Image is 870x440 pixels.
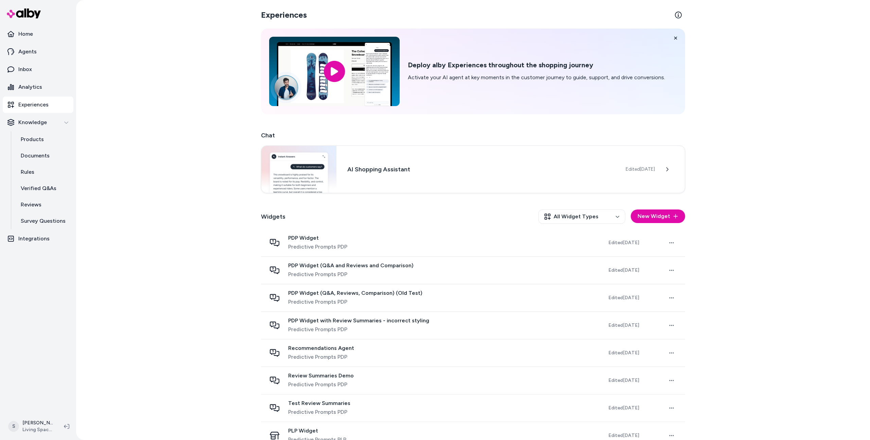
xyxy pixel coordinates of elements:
span: Predictive Prompts PDP [288,353,354,361]
a: Integrations [3,231,73,247]
span: PDP Widget [288,235,347,241]
p: Activate your AI agent at key moments in the customer journey to guide, support, and drive conver... [408,73,665,82]
p: Rules [21,168,34,176]
span: S [8,421,19,432]
a: Inbox [3,61,73,78]
p: Knowledge [18,118,47,126]
h2: Widgets [261,212,285,221]
span: PLP Widget [288,427,346,434]
button: New Widget [631,209,685,223]
p: Products [21,135,44,143]
span: Edited [DATE] [608,267,639,273]
span: Edited [DATE] [608,240,639,246]
span: Edited [DATE] [608,377,639,383]
span: Predictive Prompts PDP [288,243,347,251]
img: Chat widget [261,146,336,193]
span: Edited [DATE] [626,166,655,173]
button: Knowledge [3,114,73,131]
a: Analytics [3,79,73,95]
span: Recommendations Agent [288,345,354,352]
p: Home [18,30,33,38]
a: Products [14,131,73,148]
button: S[PERSON_NAME]Living Spaces [4,416,58,437]
span: Review Summaries Demo [288,372,354,379]
span: Edited [DATE] [608,295,639,301]
a: Experiences [3,97,73,113]
a: Rules [14,164,73,180]
span: Edited [DATE] [608,322,639,328]
span: Predictive Prompts PDP [288,408,350,416]
span: Predictive Prompts PDP [288,325,429,334]
span: Test Review Summaries [288,400,350,407]
a: Home [3,26,73,42]
span: PDP Widget with Review Summaries - incorrect styling [288,317,429,324]
span: Living Spaces [22,426,53,433]
p: Reviews [21,201,41,209]
p: Analytics [18,83,42,91]
h2: Deploy alby Experiences throughout the shopping journey [408,61,665,69]
p: Experiences [18,101,49,109]
p: Agents [18,48,37,56]
button: All Widget Types [538,209,625,224]
span: Predictive Prompts PDP [288,380,354,389]
p: Integrations [18,235,50,243]
a: Reviews [14,197,73,213]
span: Edited [DATE] [608,433,639,438]
h2: Experiences [261,10,307,20]
p: Verified Q&As [21,184,56,192]
span: Predictive Prompts PDP [288,298,422,306]
span: Edited [DATE] [608,405,639,411]
a: Agents [3,44,73,60]
span: Edited [DATE] [608,350,639,356]
a: Verified Q&As [14,180,73,197]
h3: AI Shopping Assistant [347,165,615,174]
p: [PERSON_NAME] [22,420,53,426]
p: Documents [21,152,50,160]
a: Chat widgetAI Shopping AssistantEdited[DATE] [261,146,685,193]
span: PDP Widget (Q&A, Reviews, Comparison) (Old Test) [288,290,422,297]
p: Survey Questions [21,217,66,225]
a: Survey Questions [14,213,73,229]
img: alby Logo [7,9,41,18]
p: Inbox [18,65,32,73]
a: Documents [14,148,73,164]
h2: Chat [261,131,685,140]
span: PDP Widget (Q&A and Reviews and Comparison) [288,262,414,269]
span: Predictive Prompts PDP [288,270,414,278]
